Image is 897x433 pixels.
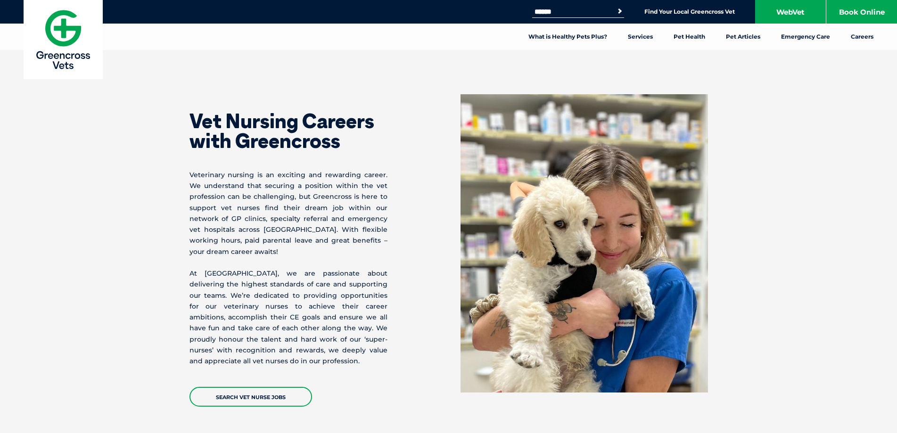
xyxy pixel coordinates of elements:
a: Emergency Care [771,24,840,50]
p: At [GEOGRAPHIC_DATA], we are passionate about delivering the highest standards of care and suppor... [189,268,387,367]
button: Search [615,7,625,16]
p: Veterinary nursing is an exciting and rewarding career. We understand that securing a position wi... [189,170,387,257]
a: Find Your Local Greencross Vet [644,8,735,16]
a: What is Healthy Pets Plus? [518,24,617,50]
img: A Vet nurse in an AEC branded blue scrub top in hospital area, smiling holding a cute white dog [461,94,708,392]
a: Search Vet Nurse Jobs [189,387,312,407]
a: Pet Articles [716,24,771,50]
a: Careers [840,24,884,50]
h2: Vet Nursing Careers with Greencross [189,111,387,151]
a: Services [617,24,663,50]
a: Pet Health [663,24,716,50]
